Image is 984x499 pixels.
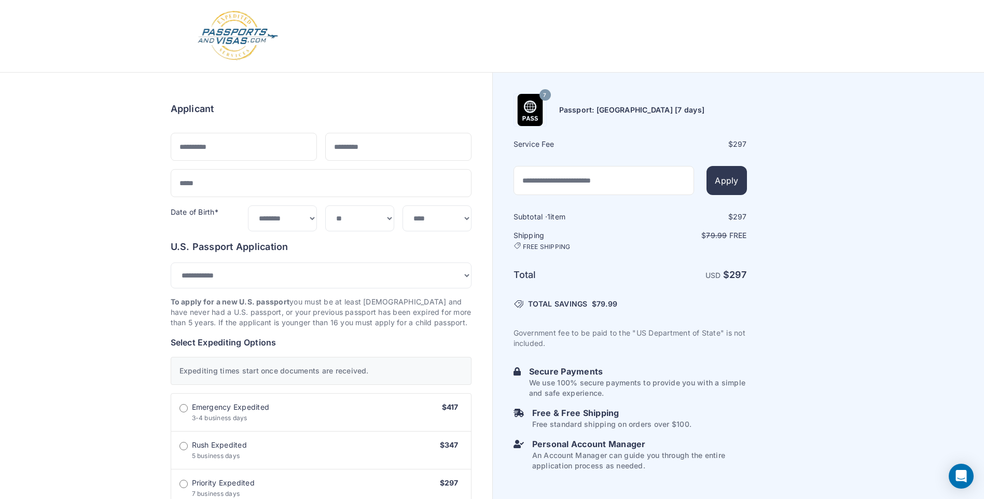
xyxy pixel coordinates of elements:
[514,212,629,222] h6: Subtotal · item
[442,403,459,411] span: $417
[706,231,727,240] span: 79.99
[592,299,617,309] span: $
[514,230,629,251] h6: Shipping
[723,269,747,280] strong: $
[532,407,691,419] h6: Free & Free Shipping
[197,10,279,62] img: Logo
[192,440,247,450] span: Rush Expedited
[559,105,705,115] h6: Passport: [GEOGRAPHIC_DATA] [7 days]
[440,478,459,487] span: $297
[547,212,550,221] span: 1
[440,440,459,449] span: $347
[192,414,247,422] span: 3-4 business days
[192,478,255,488] span: Priority Expedited
[192,402,270,412] span: Emergency Expedited
[529,378,747,398] p: We use 100% secure payments to provide you with a simple and safe experience.
[171,336,472,349] h6: Select Expediting Options
[514,139,629,149] h6: Service Fee
[733,140,747,148] span: 297
[171,297,290,306] strong: To apply for a new U.S. passport
[729,231,747,240] span: Free
[631,139,747,149] div: $
[523,243,571,251] span: FREE SHIPPING
[171,240,472,254] h6: U.S. Passport Application
[532,450,747,471] p: An Account Manager can guide you through the entire application process as needed.
[532,438,747,450] h6: Personal Account Manager
[171,207,218,216] label: Date of Birth*
[543,89,546,102] span: 7
[529,365,747,378] h6: Secure Payments
[733,212,747,221] span: 297
[171,102,214,116] h6: Applicant
[514,268,629,282] h6: Total
[729,269,747,280] span: 297
[514,328,747,349] p: Government fee to be paid to the "US Department of State" is not included.
[705,271,721,280] span: USD
[171,357,472,385] div: Expediting times start once documents are received.
[192,452,240,460] span: 5 business days
[597,299,617,308] span: 79.99
[631,230,747,241] p: $
[706,166,746,195] button: Apply
[192,490,240,497] span: 7 business days
[528,299,588,309] span: TOTAL SAVINGS
[171,297,472,328] p: you must be at least [DEMOGRAPHIC_DATA] and have never had a U.S. passport, or your previous pass...
[631,212,747,222] div: $
[514,94,546,126] img: Product Name
[949,464,974,489] div: Open Intercom Messenger
[532,419,691,429] p: Free standard shipping on orders over $100.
